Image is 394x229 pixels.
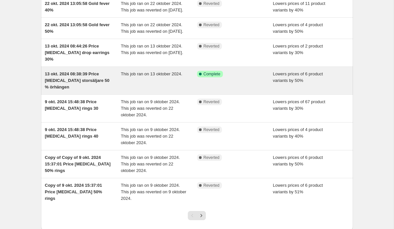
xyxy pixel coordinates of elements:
span: Reverted [204,155,220,160]
span: Copy of 9 okt. 2024 15:37:01 Price [MEDICAL_DATA] 50% rings [45,183,102,201]
span: This job ran on 22 oktober 2024. This job was reverted on [DATE]. [121,1,183,12]
span: Reverted [204,99,220,105]
span: 22 okt. 2024 13:05:58 Gold fever 40% [45,1,110,12]
span: 9 okt. 2024 15:48:38 Price [MEDICAL_DATA] rings 40 [45,127,98,139]
span: Reverted [204,22,220,28]
span: Reverted [204,183,220,188]
span: Complete [204,71,220,77]
span: 13 okt. 2024 08:38:39 Price [MEDICAL_DATA] storsäljare 50 % örhängen [45,71,110,89]
span: This job ran on 9 oktober 2024. This job was reverted on 9 oktober 2024. [121,183,186,201]
span: Reverted [204,1,220,6]
span: Lowers prices of 11 product variants by 40% [273,1,325,12]
span: Lowers prices of 6 product variants by 50% [273,155,323,166]
span: This job ran on 22 oktober 2024. This job was reverted on [DATE]. [121,22,183,34]
span: Reverted [204,127,220,132]
span: Lowers prices of 4 product variants by 50% [273,22,323,34]
span: 13 okt. 2024 08:44:26 Price [MEDICAL_DATA] drop earrings 30% [45,44,110,62]
span: Lowers prices of 2 product variants by 30% [273,44,323,55]
span: Lowers prices of 4 product variants by 40% [273,127,323,139]
span: This job ran on 9 oktober 2024. This job was reverted on 22 oktober 2024. [121,127,180,145]
span: This job ran on 9 oktober 2024. This job was reverted on 22 oktober 2024. [121,99,180,117]
span: This job ran on 9 oktober 2024. This job was reverted on 22 oktober 2024. [121,155,180,173]
button: Next [197,211,206,220]
span: Lowers prices of 67 product variants by 30% [273,99,325,111]
span: Lowers prices of 6 product variants by 50% [273,71,323,83]
span: 9 okt. 2024 15:48:38 Price [MEDICAL_DATA] rings 30 [45,99,98,111]
span: This job ran on 13 oktober 2024. This job was reverted on [DATE]. [121,44,183,55]
span: Lowers prices of 6 product variants by 51% [273,183,323,194]
span: 22 okt. 2024 13:05:58 Gold fever 50% [45,22,110,34]
span: Reverted [204,44,220,49]
span: Copy of Copy of 9 okt. 2024 15:37:01 Price [MEDICAL_DATA] 50% rings [45,155,111,173]
nav: Pagination [188,211,206,220]
span: This job ran on 13 oktober 2024. [121,71,182,76]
